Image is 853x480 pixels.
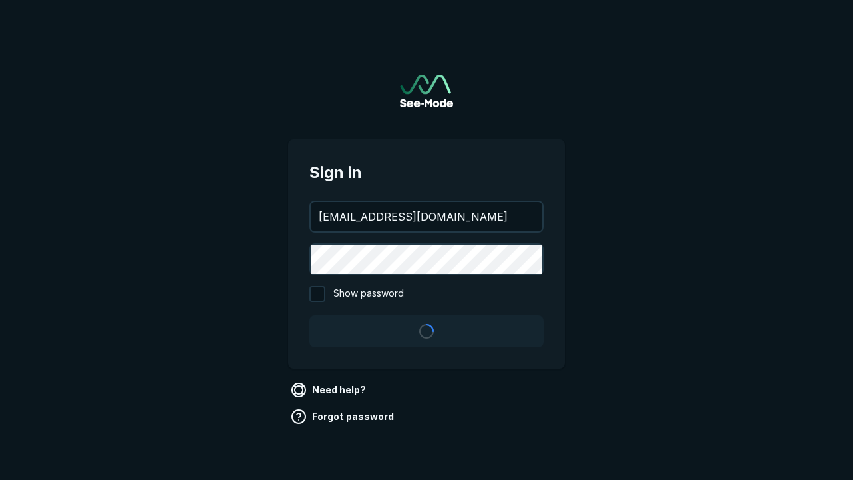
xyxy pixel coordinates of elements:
span: Sign in [309,161,544,185]
input: your@email.com [311,202,542,231]
a: Forgot password [288,406,399,427]
a: Need help? [288,379,371,401]
span: Show password [333,286,404,302]
img: See-Mode Logo [400,75,453,107]
a: Go to sign in [400,75,453,107]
